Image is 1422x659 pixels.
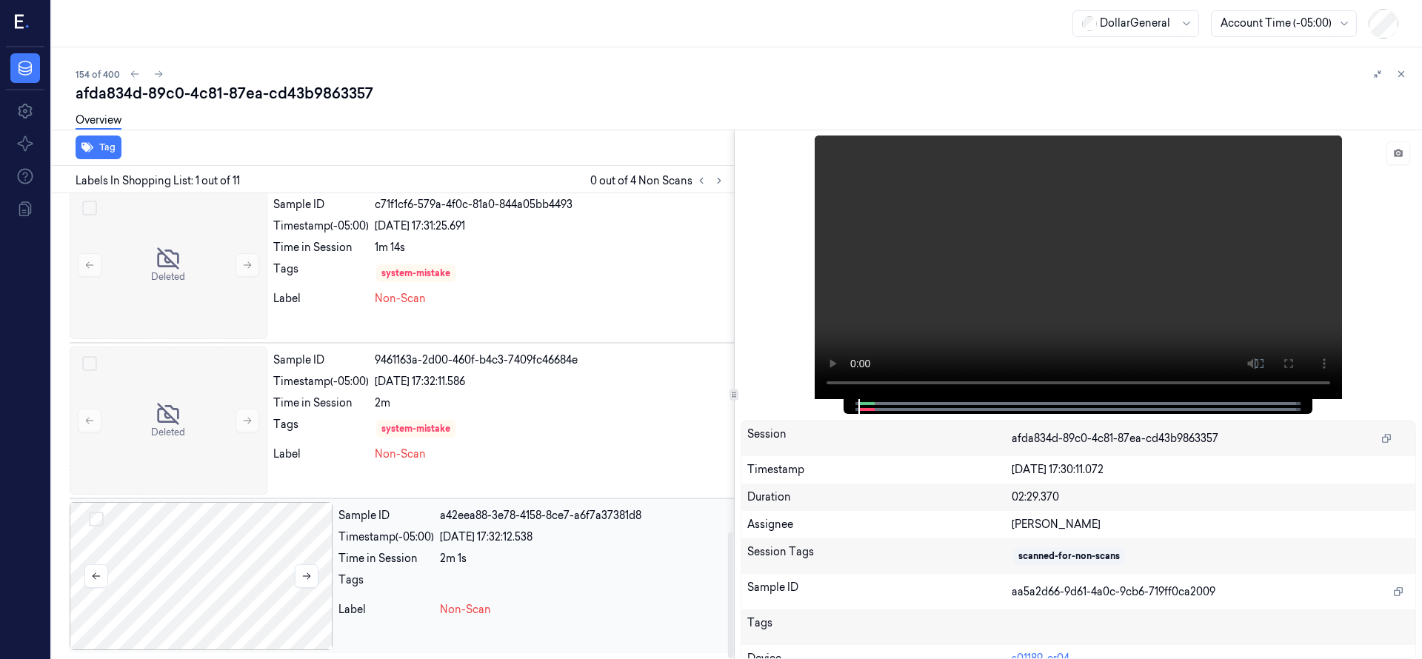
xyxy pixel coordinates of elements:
div: system-mistake [381,267,450,280]
div: 1m 14s [375,240,728,255]
div: Tags [273,261,369,285]
span: 154 of 400 [76,68,120,81]
div: Tags [273,417,369,441]
span: Non-Scan [375,446,426,462]
div: 2m 1s [440,551,728,566]
span: afda834d-89c0-4c81-87ea-cd43b9863357 [1012,431,1218,446]
div: Tags [338,572,434,596]
div: c71f1cf6-579a-4f0c-81a0-844a05bb4493 [375,197,728,213]
span: 0 out of 4 Non Scans [590,172,728,190]
span: Non-Scan [375,291,426,307]
div: Time in Session [273,395,369,411]
div: system-mistake [381,422,450,435]
div: scanned-for-non-scans [1018,549,1120,563]
div: a42eea88-3e78-4158-8ce7-a6f7a37381d8 [440,508,728,523]
button: Select row [89,512,104,526]
span: Non-Scan [440,602,491,618]
div: Time in Session [273,240,369,255]
div: Sample ID [338,508,434,523]
div: 02:29.370 [1012,489,1409,505]
a: Overview [76,113,121,130]
div: [DATE] 17:30:11.072 [1012,462,1409,478]
div: Label [273,291,369,307]
div: 9461163a-2d00-460f-b4c3-7409fc46684e [375,352,728,368]
div: [DATE] 17:32:11.586 [375,374,728,389]
div: Session Tags [747,544,1012,568]
div: Session [747,426,1012,450]
div: Timestamp [747,462,1012,478]
div: Duration [747,489,1012,505]
div: Sample ID [273,352,369,368]
div: Timestamp (-05:00) [273,374,369,389]
div: afda834d-89c0-4c81-87ea-cd43b9863357 [76,83,1410,104]
div: Sample ID [747,580,1012,603]
div: Label [338,602,434,618]
div: Sample ID [273,197,369,213]
div: Label [273,446,369,462]
div: Timestamp (-05:00) [273,218,369,234]
span: Labels In Shopping List: 1 out of 11 [76,173,240,189]
div: [DATE] 17:32:12.538 [440,529,728,545]
div: 2m [375,395,728,411]
div: [PERSON_NAME] [1012,517,1409,532]
div: Timestamp (-05:00) [338,529,434,545]
div: Time in Session [338,551,434,566]
button: Tag [76,136,121,159]
span: aa5a2d66-9d61-4a0c-9cb6-719ff0ca2009 [1012,584,1215,600]
div: Assignee [747,517,1012,532]
div: [DATE] 17:31:25.691 [375,218,728,234]
button: Select row [82,356,97,371]
button: Select row [82,201,97,215]
div: Tags [747,615,1012,639]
